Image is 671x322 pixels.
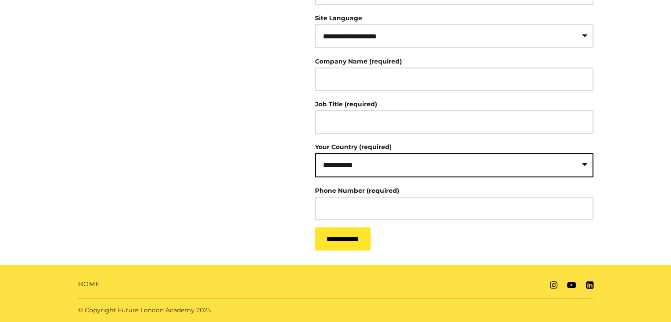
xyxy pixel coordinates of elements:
div: © Copyright Future London Academy 2025 [71,306,336,315]
label: Phone Number (required) [315,184,399,197]
label: Company Name (required) [315,55,402,67]
label: Job Title (required) [315,98,377,110]
label: Site Language [315,14,362,22]
label: Your Country (required) [315,143,392,151]
a: Home [78,280,100,289]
